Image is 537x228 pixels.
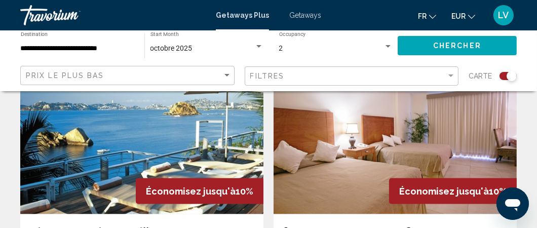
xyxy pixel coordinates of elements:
span: octobre 2025 [150,44,193,52]
img: 6794E01L.jpg [20,52,263,214]
button: Filter [245,66,459,87]
img: D402I01X.jpg [274,52,517,214]
span: Filtres [250,72,285,80]
span: fr [418,12,427,20]
iframe: Bouton de lancement de la fenêtre de messagerie [496,187,529,220]
span: Prix ​​le plus bas [26,71,104,80]
span: Chercher [433,42,481,50]
button: Chercher [398,36,517,55]
a: Travorium [20,5,206,25]
button: Change language [418,9,436,23]
span: Économisez jusqu'à [399,186,489,197]
div: 10% [389,178,517,204]
span: Carte [469,69,492,83]
a: Getaways [289,11,321,19]
a: Getaways Plus [216,11,269,19]
div: 10% [136,178,263,204]
button: User Menu [490,5,517,26]
button: Change currency [451,9,475,23]
span: EUR [451,12,466,20]
span: Économisez jusqu'à [146,186,236,197]
span: 2 [279,44,283,52]
span: LV [498,10,509,20]
mat-select: Sort by [26,71,232,80]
